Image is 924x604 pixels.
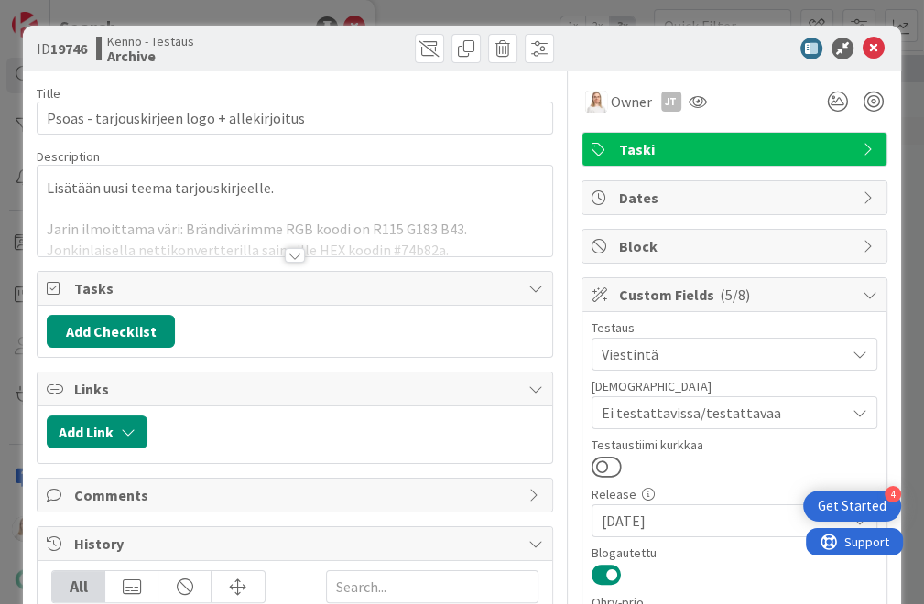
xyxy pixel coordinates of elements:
div: Testaus [592,321,877,334]
span: Description [37,148,100,165]
span: Dates [619,187,853,209]
input: Search... [326,570,538,603]
span: History [74,533,519,555]
button: Add Link [47,415,147,448]
img: SL [585,91,607,113]
div: Testaustiimi kurkkaa [592,438,877,451]
div: Release [592,488,877,501]
b: 19746 [50,39,87,58]
div: [DEMOGRAPHIC_DATA] [592,380,877,393]
div: Get Started [818,497,886,515]
label: Title [37,85,60,102]
b: Archive [107,49,194,63]
span: Taski [619,138,853,160]
span: Comments [74,484,519,506]
span: ( 5/8 ) [720,286,750,304]
span: [DATE] [602,510,845,532]
div: Blogautettu [592,546,877,559]
span: Block [619,235,853,257]
div: JT [661,92,681,112]
span: Support [38,3,83,25]
span: Kenno - Testaus [107,34,194,49]
div: Open Get Started checklist, remaining modules: 4 [803,491,901,522]
div: 4 [885,486,901,502]
span: Custom Fields [619,284,853,306]
button: Add Checklist [47,315,175,348]
span: Viestintä [602,343,845,365]
span: ID [37,38,87,59]
span: Owner [611,91,652,113]
span: Ei testattavissa/testattavaa [602,402,845,424]
span: Tasks [74,277,519,299]
div: All [52,571,105,602]
span: Links [74,378,519,400]
input: type card name here... [37,102,553,135]
p: Lisätään uusi teema tarjouskirjeelle. [47,178,543,199]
